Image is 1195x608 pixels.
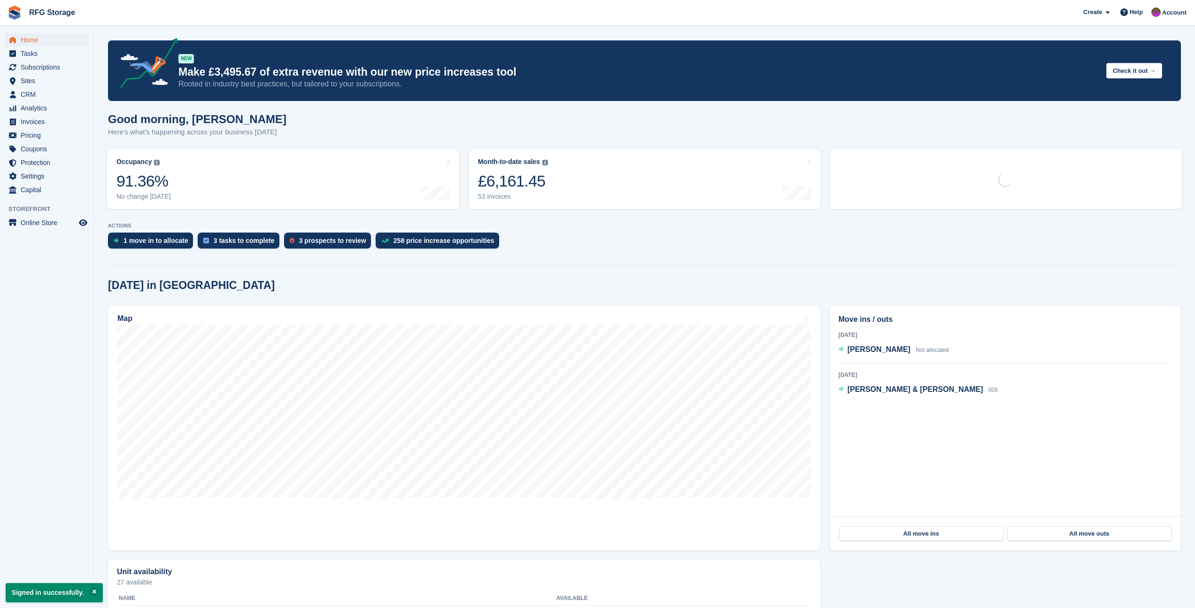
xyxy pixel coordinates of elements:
span: Settings [21,170,77,183]
a: 3 tasks to complete [198,233,284,253]
span: Account [1162,8,1187,17]
img: prospect-51fa495bee0391a8d652442698ab0144808aea92771e9ea1ae160a38d050c398.svg [290,238,294,243]
div: NEW [178,54,194,63]
a: Preview store [77,217,89,228]
a: [PERSON_NAME] & [PERSON_NAME] 005 [839,384,998,396]
a: menu [5,183,89,196]
span: Help [1130,8,1143,17]
a: Month-to-date sales £6,161.45 53 invoices [469,149,821,209]
img: icon-info-grey-7440780725fd019a000dd9b08b2336e03edf1995a4989e88bcd33f0948082b44.svg [154,160,160,165]
span: Not allocated [916,347,948,353]
a: 258 price increase opportunities [376,233,504,253]
a: 1 move in to allocate [108,233,198,253]
span: Storefront [8,204,93,214]
th: Available [556,591,713,606]
p: Make £3,495.67 of extra revenue with our new price increases tool [178,65,1099,79]
a: menu [5,142,89,156]
a: menu [5,61,89,74]
div: 91.36% [116,171,171,191]
a: menu [5,129,89,142]
span: Subscriptions [21,61,77,74]
a: Occupancy 91.36% No change [DATE] [107,149,459,209]
a: menu [5,74,89,87]
img: price-adjustments-announcement-icon-8257ccfd72463d97f412b2fc003d46551f7dbcb40ab6d574587a9cd5c0d94... [112,38,178,92]
span: Tasks [21,47,77,60]
a: [PERSON_NAME] Not allocated [839,344,949,356]
h2: Unit availability [117,568,172,576]
h2: Move ins / outs [839,314,1172,325]
a: All move outs [1007,526,1172,541]
div: 3 tasks to complete [214,237,275,244]
span: Protection [21,156,77,169]
div: Occupancy [116,158,152,166]
a: menu [5,156,89,169]
span: Analytics [21,101,77,115]
p: Signed in successfully. [6,583,103,602]
span: Home [21,33,77,47]
span: Pricing [21,129,77,142]
th: Name [117,591,556,606]
p: Here's what's happening across your business [DATE] [108,127,286,138]
div: [DATE] [839,371,1172,379]
span: [PERSON_NAME] & [PERSON_NAME] [848,385,983,393]
h1: Good morning, [PERSON_NAME] [108,113,286,125]
span: Sites [21,74,77,87]
div: [DATE] [839,331,1172,339]
a: menu [5,170,89,183]
span: Coupons [21,142,77,156]
a: menu [5,216,89,229]
div: No change [DATE] [116,193,171,201]
span: Invoices [21,115,77,128]
div: 3 prospects to review [299,237,366,244]
h2: Map [117,314,132,323]
span: CRM [21,88,77,101]
a: menu [5,47,89,60]
div: Month-to-date sales [478,158,540,166]
p: ACTIONS [108,223,1181,229]
a: RFG Storage [25,5,79,20]
div: 1 move in to allocate [123,237,188,244]
img: move_ins_to_allocate_icon-fdf77a2bb77ea45bf5b3d319d69a93e2d87916cf1d5bf7949dd705db3b84f3ca.svg [114,238,119,243]
img: stora-icon-8386f47178a22dfd0bd8f6a31ec36ba5ce8667c1dd55bd0f319d3a0aa187defe.svg [8,6,22,20]
img: price_increase_opportunities-93ffe204e8149a01c8c9dc8f82e8f89637d9d84a8eef4429ea346261dce0b2c0.svg [381,239,389,243]
span: [PERSON_NAME] [848,345,910,353]
a: menu [5,101,89,115]
p: Rooted in industry best practices, but tailored to your subscriptions. [178,79,1099,89]
img: Laura Lawson [1151,8,1161,17]
button: Check it out → [1106,63,1162,78]
span: Create [1083,8,1102,17]
h2: [DATE] in [GEOGRAPHIC_DATA] [108,279,275,292]
p: 27 available [117,579,811,585]
div: 53 invoices [478,193,548,201]
img: task-75834270c22a3079a89374b754ae025e5fb1db73e45f91037f5363f120a921f8.svg [203,238,209,243]
div: 258 price increase opportunities [393,237,494,244]
a: Map [108,306,820,550]
span: 005 [988,387,998,393]
a: menu [5,33,89,47]
a: All move ins [839,526,1003,541]
span: Online Store [21,216,77,229]
a: menu [5,115,89,128]
a: 3 prospects to review [284,233,376,253]
img: icon-info-grey-7440780725fd019a000dd9b08b2336e03edf1995a4989e88bcd33f0948082b44.svg [542,160,548,165]
span: Capital [21,183,77,196]
a: menu [5,88,89,101]
div: £6,161.45 [478,171,548,191]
